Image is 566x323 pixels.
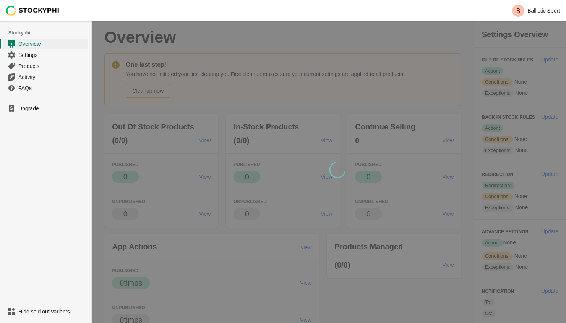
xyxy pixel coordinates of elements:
p: Ballistic Sport [527,8,560,14]
a: Hide sold out variants [3,306,88,317]
span: Upgrade [18,105,87,112]
a: Settings [3,49,88,60]
text: B [516,8,521,14]
span: Stockyphi [8,29,91,37]
a: Activity [3,71,88,82]
span: Avatar with initials B [512,5,524,17]
span: Products [18,62,87,70]
span: FAQs [18,84,87,92]
span: Hide sold out variants [18,308,87,315]
a: Upgrade [3,103,88,114]
span: Overview [18,40,87,48]
button: Avatar with initials BBallistic Sport [509,3,563,18]
span: Settings [18,51,87,59]
img: Stockyphi [6,6,60,16]
a: Products [3,60,88,71]
span: Activity [18,73,87,81]
a: FAQs [3,82,88,94]
a: Overview [3,38,88,49]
